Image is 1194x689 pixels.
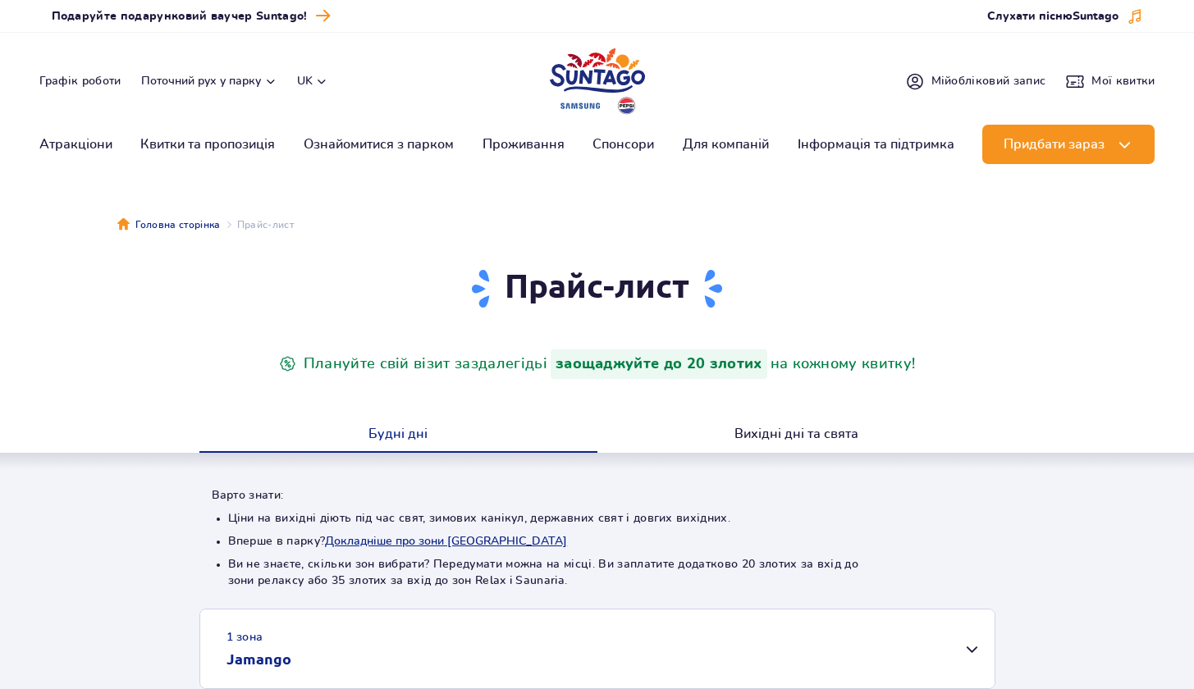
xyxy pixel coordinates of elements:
[1091,73,1155,89] span: Мої квитки
[39,73,121,89] a: Графік роботи
[987,8,1143,25] button: Слухати піснюSuntago
[39,125,112,164] a: Атракціони
[226,629,263,646] small: 1 зона
[905,71,1046,91] a: Мійобліковий запис
[228,556,967,589] li: Ви не знаєте, скільки зон вибрати? Передумати можна на місці. Ви заплатите додатково 20 злотих за...
[592,125,654,164] a: Спонсори
[140,125,275,164] a: Квитки та пропозиція
[52,5,331,27] a: Подаруйте подарунковий ваучер Suntago!
[325,535,567,548] button: Докладніше про зони [GEOGRAPHIC_DATA]
[1004,137,1105,152] span: Придбати зараз
[228,533,967,550] li: Вперше в парку?
[1073,11,1119,22] span: Suntago
[483,125,565,164] a: Проживання
[982,125,1155,164] button: Придбати зараз
[304,125,454,164] a: Ознайомитися з парком
[550,41,645,116] a: Park of Poland
[798,125,954,164] a: Інформація та підтримка
[141,75,277,88] button: Поточний рух у парку
[199,418,597,453] button: Будні дні
[597,418,995,453] button: Вихідні дні та свята
[212,266,983,310] h1: Прайс-лист
[212,490,284,501] strong: Варто знати:
[1065,71,1155,91] a: Мої квитки
[52,8,308,25] span: Подаруйте подарунковий ваучер Suntago!
[683,125,769,164] a: Для компаній
[931,73,1046,89] span: Мій обліковий запис
[297,73,328,89] button: uk
[226,649,291,668] h2: Jamango
[551,349,767,379] strong: заощаджуйте до 20 злотих
[228,510,967,527] li: Ціни на вихідні діють під час свят, зимових канікул, державних свят і довгих вихідних.
[987,8,1119,25] span: Слухати пісню
[276,349,919,379] p: Плануйте свій візит заздалегідь на кожному квитку!
[117,217,221,233] a: Головна сторінка
[221,217,294,233] li: Прайс-лист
